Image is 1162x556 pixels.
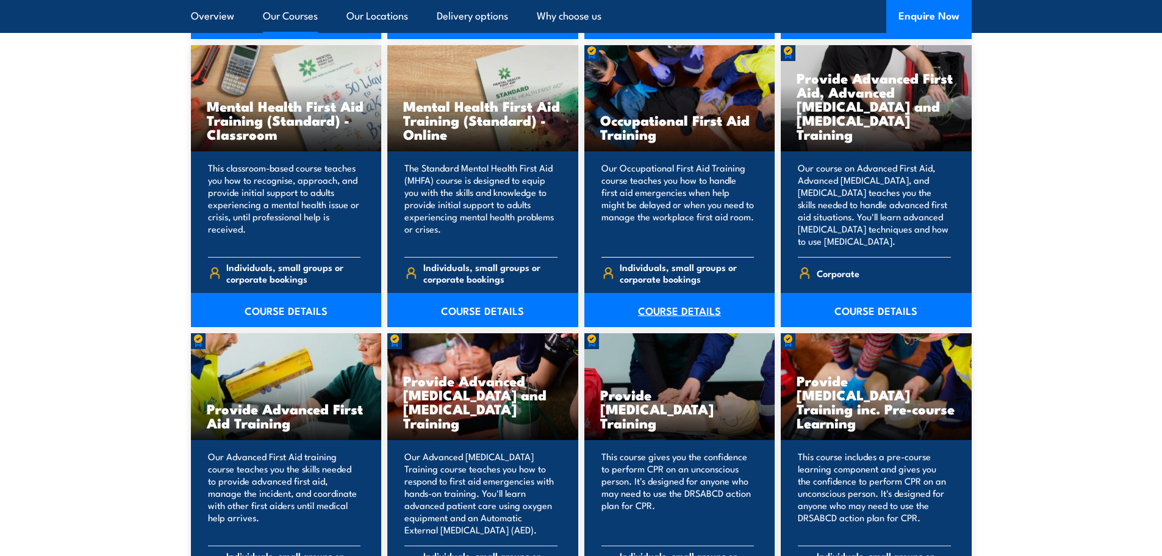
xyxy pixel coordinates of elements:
h3: Mental Health First Aid Training (Standard) - Online [403,99,562,141]
h3: Occupational First Aid Training [600,113,759,141]
a: COURSE DETAILS [387,293,578,327]
p: This classroom-based course teaches you how to recognise, approach, and provide initial support t... [208,162,361,247]
p: Our Advanced [MEDICAL_DATA] Training course teaches you how to respond to first aid emergencies w... [404,450,558,536]
p: The Standard Mental Health First Aid (MHFA) course is designed to equip you with the skills and k... [404,162,558,247]
a: COURSE DETAILS [781,293,972,327]
h3: Provide [MEDICAL_DATA] Training inc. Pre-course Learning [797,374,956,430]
h3: Provide Advanced First Aid Training [207,402,366,430]
a: COURSE DETAILS [191,293,382,327]
p: This course includes a pre-course learning component and gives you the confidence to perform CPR ... [798,450,951,536]
h3: Provide Advanced [MEDICAL_DATA] and [MEDICAL_DATA] Training [403,374,562,430]
p: Our course on Advanced First Aid, Advanced [MEDICAL_DATA], and [MEDICAL_DATA] teaches you the ski... [798,162,951,247]
h3: Mental Health First Aid Training (Standard) - Classroom [207,99,366,141]
p: Our Advanced First Aid training course teaches you the skills needed to provide advanced first ai... [208,450,361,536]
a: COURSE DETAILS [584,293,775,327]
span: Corporate [817,264,859,283]
h3: Provide [MEDICAL_DATA] Training [600,388,759,430]
h3: Provide Advanced First Aid, Advanced [MEDICAL_DATA] and [MEDICAL_DATA] Training [797,71,956,141]
p: This course gives you the confidence to perform CPR on an unconscious person. It's designed for a... [601,450,755,536]
span: Individuals, small groups or corporate bookings [226,261,360,284]
span: Individuals, small groups or corporate bookings [620,261,754,284]
span: Individuals, small groups or corporate bookings [423,261,558,284]
p: Our Occupational First Aid Training course teaches you how to handle first aid emergencies when h... [601,162,755,247]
